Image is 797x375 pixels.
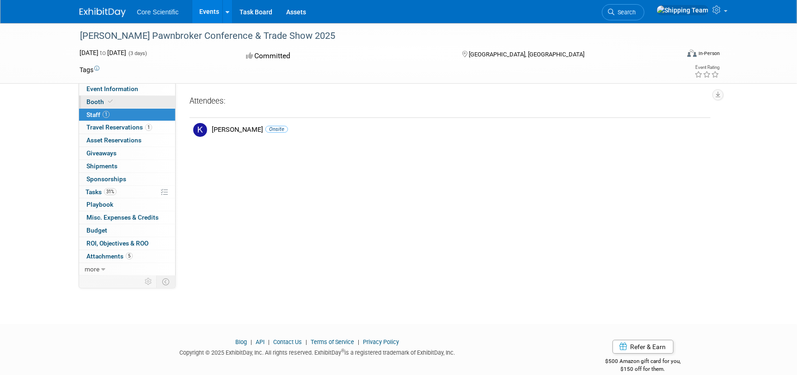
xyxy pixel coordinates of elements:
a: API [256,338,264,345]
a: Budget [79,224,175,237]
div: Committed [243,48,448,64]
div: Event Format [625,48,720,62]
span: Tasks [86,188,116,196]
span: 1 [145,124,152,131]
div: [PERSON_NAME] [212,125,707,134]
span: Budget [86,227,107,234]
a: Contact Us [273,338,302,345]
span: | [248,338,254,345]
div: $500 Amazon gift card for you, [569,351,718,373]
a: Shipments [79,160,175,172]
td: Tags [80,65,99,74]
div: Attendees: [190,96,711,108]
span: | [303,338,309,345]
span: Event Information [86,85,138,92]
span: [DATE] [DATE] [80,49,126,56]
span: Giveaways [86,149,116,157]
span: Attachments [86,252,133,260]
a: Sponsorships [79,173,175,185]
span: [GEOGRAPHIC_DATA], [GEOGRAPHIC_DATA] [469,51,584,58]
a: Booth [79,96,175,108]
img: ExhibitDay [80,8,126,17]
span: Asset Reservations [86,136,141,144]
a: Tasks31% [79,186,175,198]
sup: ® [341,348,344,353]
div: In-Person [698,50,720,57]
a: Misc. Expenses & Credits [79,211,175,224]
span: 5 [126,252,133,259]
a: Refer & Earn [613,340,674,354]
img: K.jpg [193,123,207,137]
span: 1 [103,111,110,118]
a: ROI, Objectives & ROO [79,237,175,250]
span: Booth [86,98,115,105]
a: Blog [235,338,247,345]
span: | [356,338,362,345]
span: | [266,338,272,345]
span: Playbook [86,201,113,208]
span: Sponsorships [86,175,126,183]
span: Travel Reservations [86,123,152,131]
td: Toggle Event Tabs [157,276,176,288]
div: [PERSON_NAME] Pawnbroker Conference & Trade Show 2025 [77,28,665,44]
span: Shipments [86,162,117,170]
a: Privacy Policy [363,338,399,345]
a: Search [602,4,644,20]
span: more [85,265,99,273]
span: Staff [86,111,110,118]
a: Attachments5 [79,250,175,263]
a: Terms of Service [311,338,354,345]
a: Playbook [79,198,175,211]
a: Travel Reservations1 [79,121,175,134]
span: 31% [104,188,116,195]
a: more [79,263,175,276]
span: Onsite [265,126,288,133]
a: Event Information [79,83,175,95]
div: $150 off for them. [569,365,718,373]
a: Staff1 [79,109,175,121]
td: Personalize Event Tab Strip [141,276,157,288]
a: Giveaways [79,147,175,160]
span: Search [614,9,636,16]
span: Core Scientific [137,8,178,16]
img: Shipping Team [656,5,709,15]
div: Event Rating [694,65,719,70]
span: to [98,49,107,56]
a: Asset Reservations [79,134,175,147]
span: ROI, Objectives & ROO [86,240,148,247]
img: Format-Inperson.png [687,49,697,57]
span: (3 days) [128,50,147,56]
i: Booth reservation complete [108,99,113,104]
span: Misc. Expenses & Credits [86,214,159,221]
div: Copyright © 2025 ExhibitDay, Inc. All rights reserved. ExhibitDay is a registered trademark of Ex... [80,346,555,357]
